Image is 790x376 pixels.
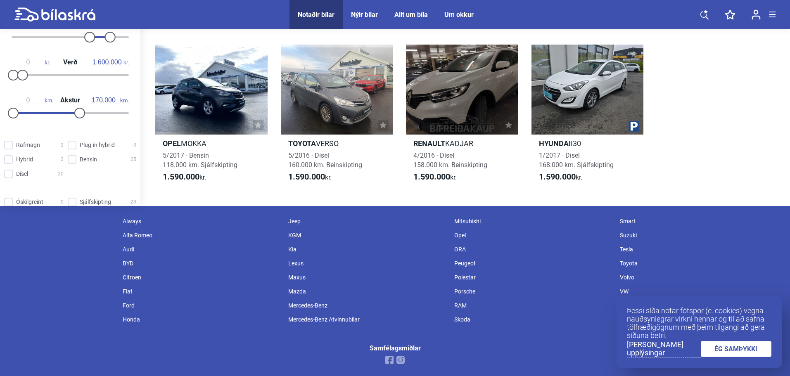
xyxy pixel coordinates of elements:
span: 20 [58,170,64,178]
div: Aiways [119,214,285,228]
img: user-login.svg [752,9,761,20]
div: Smart [616,214,782,228]
div: Jeep [284,214,450,228]
div: KGM [284,228,450,242]
b: 1.590.000 [288,172,325,182]
div: Alfa Romeo [119,228,285,242]
a: ToyotaVERSO5/2016 · Dísel160.000 km. Beinskipting1.590.000kr. [281,45,393,189]
div: Volvo [616,270,782,284]
span: 1/2017 · Dísel 168.000 km. Sjálfskipting [539,151,614,169]
div: Mercedes-Benz Atvinnubílar [284,312,450,326]
span: 4/2016 · Dísel 158.000 km. Beinskipting [413,151,487,169]
b: 1.590.000 [413,172,450,182]
span: 0 [61,198,64,206]
div: Fiat [119,284,285,298]
span: 2 [61,141,64,149]
p: Þessi síða notar fótspor (e. cookies) vegna nauðsynlegrar virkni hennar og til að safna tölfræðig... [627,307,771,340]
div: Citroen [119,270,285,284]
div: Polestar [450,270,616,284]
span: kr. [539,172,582,182]
span: Óskilgreint [16,198,43,206]
span: km. [12,97,53,104]
div: Tesla [616,242,782,256]
span: km. [87,97,129,104]
div: Audi [119,242,285,256]
a: Um okkur [444,11,474,19]
h2: KADJAR [406,139,518,148]
a: [PERSON_NAME] upplýsingar [627,341,701,357]
span: kr. [90,59,129,66]
b: Hyundai [539,139,571,148]
img: parking.png [629,121,639,132]
span: 25 [130,155,136,164]
b: Toyota [288,139,316,148]
span: 5/2016 · Dísel 160.000 km. Beinskipting [288,151,362,169]
a: ÉG SAMÞYKKI [701,341,772,357]
span: Dísel [16,170,28,178]
div: Mercedes-Benz [284,298,450,312]
span: 2 [61,155,64,164]
div: Skoda [450,312,616,326]
h2: I30 [531,139,644,148]
a: Notaðir bílar [298,11,335,19]
div: Mitsubishi [450,214,616,228]
span: kr. [288,172,332,182]
span: kr. [12,59,50,66]
div: Toyota [616,256,782,270]
div: Peugeot [450,256,616,270]
div: RAM [450,298,616,312]
div: Suzuki [616,228,782,242]
span: Bensín [80,155,97,164]
b: 1.590.000 [539,172,576,182]
div: Maxus [284,270,450,284]
div: Honda [119,312,285,326]
a: Allt um bíla [394,11,428,19]
span: Hybrid [16,155,33,164]
h2: MOKKA [155,139,268,148]
div: Porsche [450,284,616,298]
div: BYD [119,256,285,270]
div: Samfélagsmiðlar [370,345,421,352]
div: Ford [119,298,285,312]
a: RenaultKADJAR4/2016 · Dísel158.000 km. Beinskipting1.590.000kr. [406,45,518,189]
div: Opel [450,228,616,242]
div: Lexus [284,256,450,270]
span: 23 [130,198,136,206]
a: Nýir bílar [351,11,378,19]
span: Akstur [58,97,82,104]
span: Sjálfskipting [80,198,111,206]
span: Plug-in hybrid [80,141,115,149]
div: VW [616,284,782,298]
div: Kia [284,242,450,256]
a: OpelMOKKA5/2017 · Bensín118.000 km. Sjálfskipting1.590.000kr. [155,45,268,189]
b: Opel [163,139,181,148]
span: 0 [133,141,136,149]
div: ORA [450,242,616,256]
b: 1.590.000 [163,172,199,182]
span: Verð [61,59,79,66]
span: 5/2017 · Bensín 118.000 km. Sjálfskipting [163,151,237,169]
a: HyundaiI301/2017 · Dísel168.000 km. Sjálfskipting1.590.000kr. [531,45,644,189]
h2: VERSO [281,139,393,148]
span: kr. [413,172,457,182]
span: Rafmagn [16,141,40,149]
span: kr. [163,172,206,182]
b: Renault [413,139,445,148]
div: Mazda [284,284,450,298]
